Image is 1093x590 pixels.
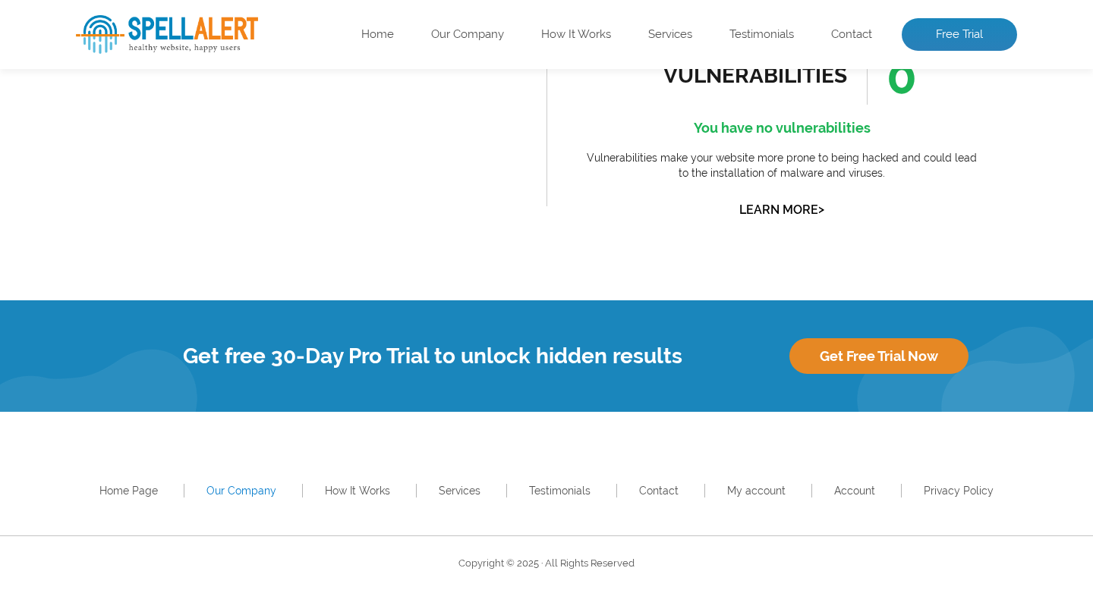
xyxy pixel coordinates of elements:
[439,485,480,497] a: Services
[241,188,307,200] a: /testimonials
[76,480,1017,501] nav: Footer Primary Menu
[834,485,875,497] a: Account
[206,423,219,438] a: 2
[241,118,307,130] a: /testimonials
[209,360,220,371] span: en
[529,485,591,497] a: Testimonials
[209,151,220,162] span: en
[99,485,158,497] a: Home Page
[581,116,983,140] h4: You have no vulnerabilities
[831,27,872,42] a: Contact
[209,325,220,336] span: en
[541,27,611,42] a: How It Works
[581,151,983,180] p: Vulnerabilities make your website more prone to being hacked and could lead to the installation o...
[39,282,229,315] td: Saliu
[209,46,220,57] span: en
[39,177,229,211] td: Fesobi
[789,338,969,375] a: Get Free Trial Now
[241,293,307,305] a: /testimonials
[241,223,285,235] a: /contact
[206,485,276,497] a: Our Company
[209,81,220,92] span: en
[241,258,319,270] a: /privacy-policy
[228,423,259,438] a: Next
[325,485,390,497] a: How It Works
[76,15,258,54] img: SpellAlert
[648,27,692,42] a: Services
[663,63,848,88] div: vulnerabilities
[76,344,789,369] h4: Get free 30-Day Pro Trial to unlock hidden results
[209,116,220,127] span: en
[241,328,247,340] a: /
[39,352,229,385] td: Sint (2)
[639,485,679,497] a: Contact
[818,199,824,220] span: >
[183,422,197,439] a: 1
[209,186,220,196] span: en
[867,47,917,105] span: 0
[902,18,1017,52] a: Free Trial
[209,290,220,301] span: en
[361,27,394,42] a: Home
[458,557,635,569] span: Copyright © 2025 · All Rights Reserved
[241,153,307,165] a: /testimonials
[39,2,229,36] th: Error Word
[39,317,229,350] td: Schrecken
[209,256,220,266] span: en
[39,73,229,106] td: [GEOGRAPHIC_DATA]
[241,362,285,375] a: /contact
[739,202,824,217] a: Learn More>
[241,49,307,61] a: /testimonials
[241,83,285,96] a: /contact
[39,247,229,281] td: Policiess
[729,27,794,42] a: Testimonials
[39,38,229,71] td: [PERSON_NAME]
[924,485,994,497] a: Privacy Policy
[209,221,220,231] span: en
[39,108,229,141] td: [PERSON_NAME]
[39,212,229,246] td: Maarten
[231,2,363,36] th: Website Page
[39,143,229,176] td: [PERSON_NAME]
[431,27,504,42] a: Our Company
[727,485,786,497] a: My account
